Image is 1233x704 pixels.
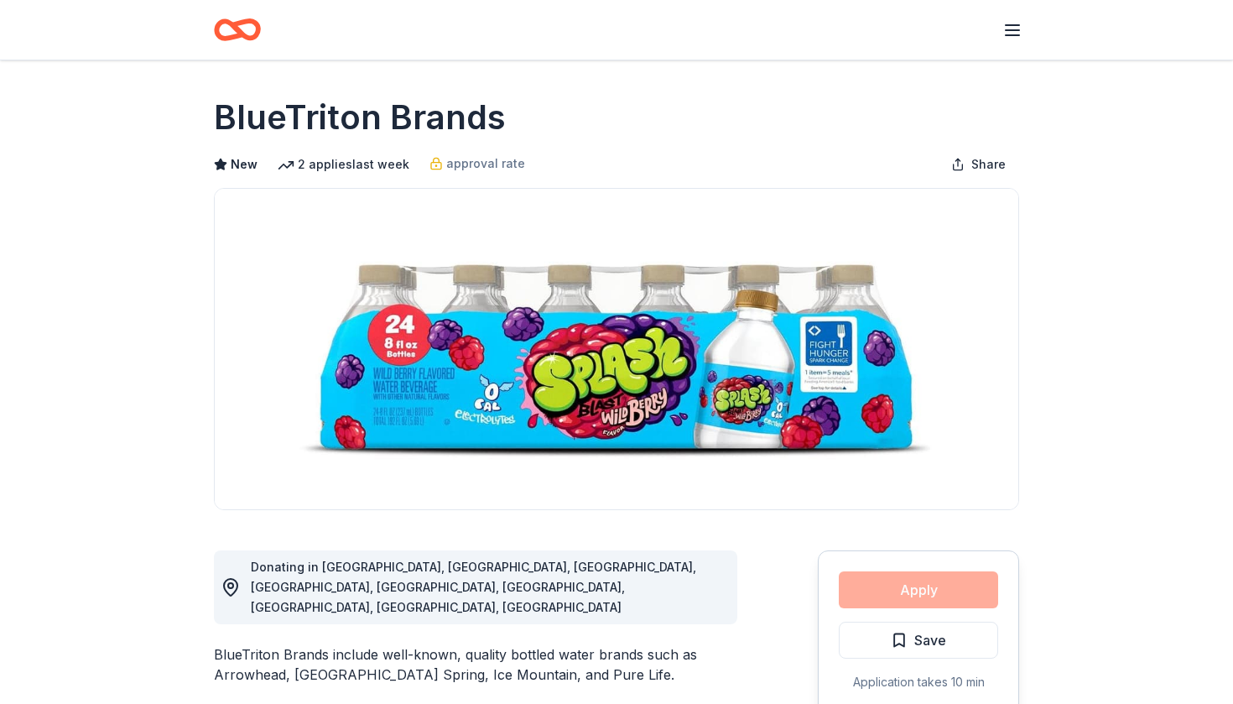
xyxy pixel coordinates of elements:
button: Save [839,622,998,659]
button: Share [938,148,1019,181]
a: approval rate [429,154,525,174]
span: Share [971,154,1006,175]
span: Save [914,629,946,651]
div: BlueTriton Brands include well-known, quality bottled water brands such as Arrowhead, [GEOGRAPHIC... [214,644,737,685]
img: Image for BlueTriton Brands [215,189,1018,509]
div: 2 applies last week [278,154,409,175]
div: Application takes 10 min [839,672,998,692]
span: New [231,154,258,175]
span: approval rate [446,154,525,174]
span: Donating in [GEOGRAPHIC_DATA], [GEOGRAPHIC_DATA], [GEOGRAPHIC_DATA], [GEOGRAPHIC_DATA], [GEOGRAPH... [251,560,696,614]
h1: BlueTriton Brands [214,94,506,141]
a: Home [214,10,261,50]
